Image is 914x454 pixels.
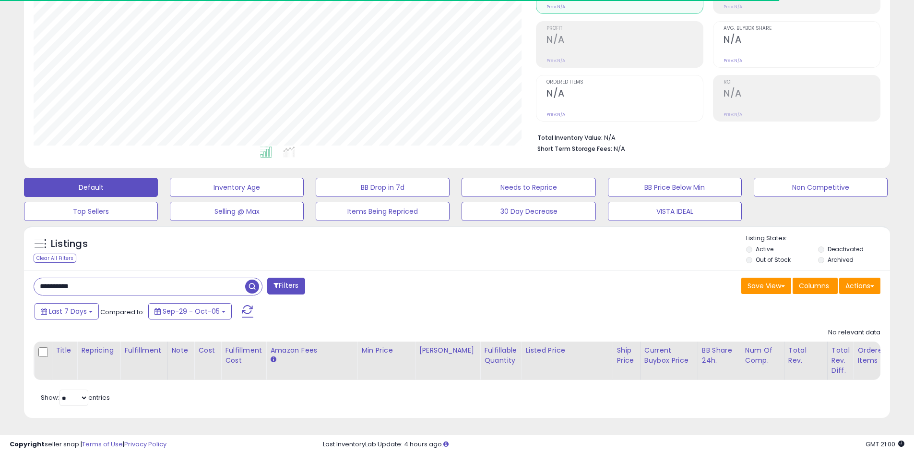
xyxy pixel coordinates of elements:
[170,202,304,221] button: Selling @ Max
[756,256,791,264] label: Out of Stock
[35,303,99,319] button: Last 7 Days
[828,256,854,264] label: Archived
[172,345,190,356] div: Note
[793,278,838,294] button: Columns
[10,440,45,449] strong: Copyright
[745,345,780,366] div: Num of Comp.
[316,178,450,197] button: BB Drop in 7d
[788,345,823,366] div: Total Rev.
[267,278,305,294] button: Filters
[546,111,565,117] small: Prev: N/A
[724,34,880,47] h2: N/A
[546,80,703,85] span: Ordered Items
[644,345,694,366] div: Current Buybox Price
[546,4,565,10] small: Prev: N/A
[170,178,304,197] button: Inventory Age
[51,237,88,251] h5: Listings
[614,144,625,153] span: N/A
[24,202,158,221] button: Top Sellers
[546,88,703,101] h2: N/A
[608,202,742,221] button: VISTA IDEAL
[225,345,262,366] div: Fulfillment Cost
[546,26,703,31] span: Profit
[484,345,517,366] div: Fulfillable Quantity
[724,58,742,63] small: Prev: N/A
[124,440,166,449] a: Privacy Policy
[270,356,276,364] small: Amazon Fees.
[163,307,220,316] span: Sep-29 - Oct-05
[462,178,595,197] button: Needs to Reprice
[525,345,608,356] div: Listed Price
[546,34,703,47] h2: N/A
[724,111,742,117] small: Prev: N/A
[617,345,636,366] div: Ship Price
[828,328,880,337] div: No relevant data
[49,307,87,316] span: Last 7 Days
[857,345,892,366] div: Ordered Items
[124,345,163,356] div: Fulfillment
[56,345,73,356] div: Title
[82,440,123,449] a: Terms of Use
[10,440,166,449] div: seller snap | |
[741,278,791,294] button: Save View
[839,278,880,294] button: Actions
[537,131,873,143] li: N/A
[546,58,565,63] small: Prev: N/A
[831,345,850,376] div: Total Rev. Diff.
[756,245,773,253] label: Active
[799,281,829,291] span: Columns
[270,345,353,356] div: Amazon Fees
[828,245,864,253] label: Deactivated
[724,26,880,31] span: Avg. Buybox Share
[323,440,904,449] div: Last InventoryLab Update: 4 hours ago.
[100,307,144,317] span: Compared to:
[746,234,890,243] p: Listing States:
[81,345,116,356] div: Repricing
[148,303,232,319] button: Sep-29 - Oct-05
[198,345,217,356] div: Cost
[361,345,411,356] div: Min Price
[24,178,158,197] button: Default
[419,345,476,356] div: [PERSON_NAME]
[41,393,110,402] span: Show: entries
[608,178,742,197] button: BB Price Below Min
[702,345,737,366] div: BB Share 24h.
[866,440,904,449] span: 2025-10-14 21:00 GMT
[754,178,888,197] button: Non Competitive
[316,202,450,221] button: Items Being Repriced
[724,88,880,101] h2: N/A
[724,4,742,10] small: Prev: N/A
[537,145,612,153] b: Short Term Storage Fees:
[537,134,603,142] b: Total Inventory Value:
[462,202,595,221] button: 30 Day Decrease
[724,80,880,85] span: ROI
[34,254,76,263] div: Clear All Filters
